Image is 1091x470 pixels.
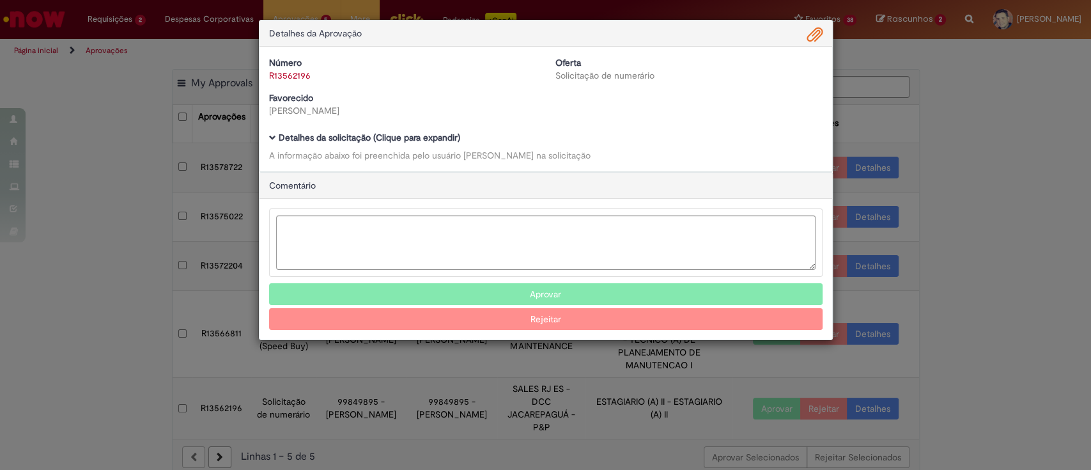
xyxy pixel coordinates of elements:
button: Rejeitar [269,308,823,330]
span: Detalhes da Aprovação [269,27,362,39]
b: Detalhes da solicitação (Clique para expandir) [279,132,460,143]
a: R13562196 [269,70,311,81]
span: Comentário [269,180,316,191]
b: Número [269,57,302,68]
div: Solicitação de numerário [555,69,823,82]
div: A informação abaixo foi preenchida pelo usuário [PERSON_NAME] na solicitação [269,149,823,162]
div: [PERSON_NAME] [269,104,536,117]
button: Aprovar [269,283,823,305]
b: Favorecido [269,92,313,104]
b: Oferta [555,57,581,68]
h5: Detalhes da solicitação (Clique para expandir) [269,133,823,143]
